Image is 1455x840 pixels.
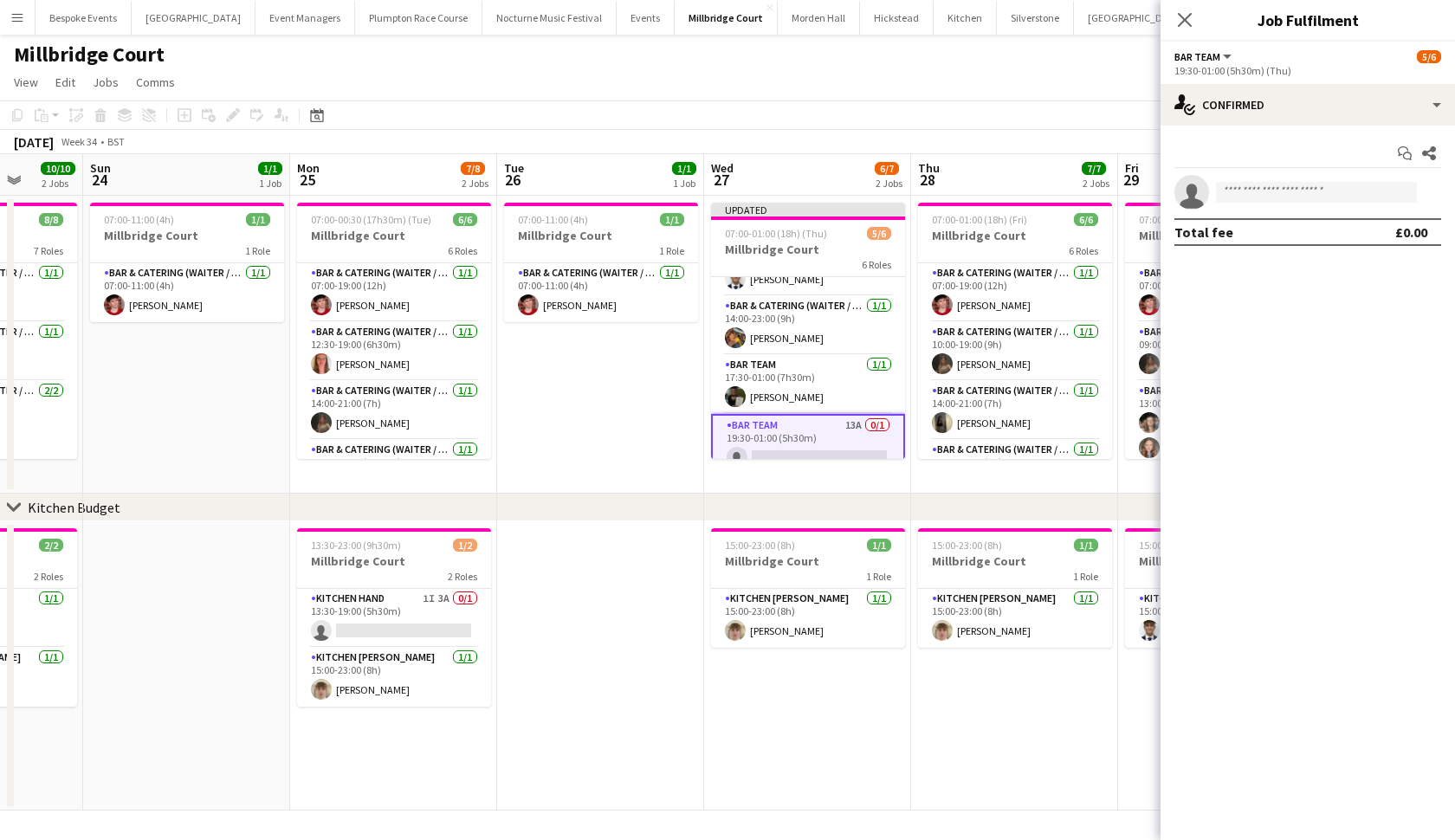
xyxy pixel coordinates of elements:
[659,244,684,257] span: 1 Role
[14,74,38,90] span: View
[448,244,477,257] span: 6 Roles
[1125,322,1319,381] app-card-role: Bar & Catering (Waiter / waitress)1/109:00-18:00 (9h)[PERSON_NAME]
[453,213,477,226] span: 6/6
[1139,213,1238,226] span: 07:00-01:00 (18h) (Sat)
[1083,177,1109,190] div: 2 Jobs
[711,296,905,355] app-card-role: Bar & Catering (Waiter / waitress)1/114:00-23:00 (9h)[PERSON_NAME]
[918,589,1112,648] app-card-role: Kitchen [PERSON_NAME]1/115:00-23:00 (8h)[PERSON_NAME]
[932,213,1027,226] span: 07:00-01:00 (18h) (Fri)
[1174,50,1234,63] button: Bar Team
[246,213,270,226] span: 1/1
[711,203,905,216] div: Updated
[711,203,905,459] app-job-card: Updated07:00-01:00 (18h) (Thu)5/6Millbridge Court6 Roles09:00-19:00 (10h)[PERSON_NAME]Bar & Cater...
[673,177,695,190] div: 1 Job
[1082,162,1106,175] span: 7/7
[1125,553,1319,569] h3: Millbridge Court
[57,135,100,148] span: Week 34
[297,228,491,243] h3: Millbridge Court
[918,381,1112,440] app-card-role: Bar & Catering (Waiter / waitress)1/114:00-21:00 (7h)[PERSON_NAME]
[90,228,284,243] h3: Millbridge Court
[918,263,1112,322] app-card-role: Bar & Catering (Waiter / waitress)1/107:00-19:00 (12h)[PERSON_NAME]
[297,528,491,707] app-job-card: 13:30-23:00 (9h30m)1/2Millbridge Court2 RolesKitchen Hand1I3A0/113:30-19:00 (5h30m) Kitchen [PERS...
[1161,9,1455,31] h3: Job Fulfilment
[1174,64,1441,77] div: 19:30-01:00 (5h30m) (Thu)
[711,355,905,414] app-card-role: Bar Team1/117:30-01:00 (7h30m)[PERSON_NAME]
[915,170,940,190] span: 28
[87,170,111,190] span: 24
[918,553,1112,569] h3: Millbridge Court
[14,42,165,68] h1: Millbridge Court
[725,539,795,552] span: 15:00-23:00 (8h)
[918,228,1112,243] h3: Millbridge Court
[860,1,934,35] button: Hickstead
[297,589,491,648] app-card-role: Kitchen Hand1I3A0/113:30-19:00 (5h30m)
[711,528,905,648] app-job-card: 15:00-23:00 (8h)1/1Millbridge Court1 RoleKitchen [PERSON_NAME]1/115:00-23:00 (8h)[PERSON_NAME]
[1125,528,1319,648] app-job-card: 15:00-23:00 (8h)1/1Millbridge Court1 RoleKitchen [PERSON_NAME]1/115:00-23:00 (8h)[PERSON_NAME]
[504,263,698,322] app-card-role: Bar & Catering (Waiter / waitress)1/107:00-11:00 (4h)[PERSON_NAME]
[297,553,491,569] h3: Millbridge Court
[660,213,684,226] span: 1/1
[311,539,401,552] span: 13:30-23:00 (9h30m)
[725,227,827,240] span: 07:00-01:00 (18h) (Thu)
[918,440,1112,499] app-card-role: Bar & Catering (Waiter / waitress)1/114:00-22:00 (8h)
[1125,160,1139,176] span: Fri
[39,213,63,226] span: 8/8
[711,414,905,476] app-card-role: Bar Team13A0/119:30-01:00 (5h30m)
[132,1,255,35] button: [GEOGRAPHIC_DATA]
[294,170,320,190] span: 25
[355,1,482,35] button: Plumpton Race Course
[711,160,734,176] span: Wed
[1395,223,1427,241] div: £0.00
[107,135,125,148] div: BST
[48,71,82,94] a: Edit
[504,203,698,322] div: 07:00-11:00 (4h)1/1Millbridge Court1 RoleBar & Catering (Waiter / waitress)1/107:00-11:00 (4h)[PE...
[1417,50,1441,63] span: 5/6
[28,499,120,516] div: Kitchen Budget
[518,213,588,226] span: 07:00-11:00 (4h)
[1125,228,1319,243] h3: Millbridge Court
[297,203,491,459] div: 07:00-00:30 (17h30m) (Tue)6/6Millbridge Court6 RolesBar & Catering (Waiter / waitress)1/107:00-19...
[136,74,175,90] span: Comms
[617,1,675,35] button: Events
[711,553,905,569] h3: Millbridge Court
[1074,1,1198,35] button: [GEOGRAPHIC_DATA]
[876,177,902,190] div: 2 Jobs
[1125,263,1319,322] app-card-role: Bar & Catering (Waiter / waitress)1/107:00-18:00 (11h)[PERSON_NAME]
[675,1,778,35] button: Millbridge Court
[504,228,698,243] h3: Millbridge Court
[1174,50,1220,63] span: Bar Team
[297,322,491,381] app-card-role: Bar & Catering (Waiter / waitress)1/112:30-19:00 (6h30m)[PERSON_NAME]
[778,1,860,35] button: Morden Hall
[997,1,1074,35] button: Silverstone
[1125,381,1319,465] app-card-role: Bar & Catering (Waiter / waitress)2/213:00-22:00 (9h)[PERSON_NAME][PERSON_NAME]
[90,203,284,322] div: 07:00-11:00 (4h)1/1Millbridge Court1 RoleBar & Catering (Waiter / waitress)1/107:00-11:00 (4h)[PE...
[918,322,1112,381] app-card-role: Bar & Catering (Waiter / waitress)1/110:00-19:00 (9h)[PERSON_NAME]
[711,589,905,648] app-card-role: Kitchen [PERSON_NAME]1/115:00-23:00 (8h)[PERSON_NAME]
[866,570,891,583] span: 1 Role
[672,162,696,175] span: 1/1
[14,133,54,151] div: [DATE]
[918,528,1112,648] app-job-card: 15:00-23:00 (8h)1/1Millbridge Court1 RoleKitchen [PERSON_NAME]1/115:00-23:00 (8h)[PERSON_NAME]
[1074,539,1098,552] span: 1/1
[297,381,491,440] app-card-role: Bar & Catering (Waiter / waitress)1/114:00-21:00 (7h)[PERSON_NAME]
[461,162,485,175] span: 7/8
[129,71,182,94] a: Comms
[245,244,270,257] span: 1 Role
[42,177,74,190] div: 2 Jobs
[1174,223,1233,241] div: Total fee
[55,74,75,90] span: Edit
[711,242,905,257] h3: Millbridge Court
[39,539,63,552] span: 2/2
[934,1,997,35] button: Kitchen
[297,160,320,176] span: Mon
[1125,203,1319,459] app-job-card: 07:00-01:00 (18h) (Sat)8/8Millbridge Court6 RolesBar & Catering (Waiter / waitress)1/107:00-18:00...
[90,263,284,322] app-card-role: Bar & Catering (Waiter / waitress)1/107:00-11:00 (4h)[PERSON_NAME]
[918,203,1112,459] app-job-card: 07:00-01:00 (18h) (Fri)6/6Millbridge Court6 RolesBar & Catering (Waiter / waitress)1/107:00-19:00...
[504,160,524,176] span: Tue
[932,539,1002,552] span: 15:00-23:00 (8h)
[297,648,491,707] app-card-role: Kitchen [PERSON_NAME]1/115:00-23:00 (8h)[PERSON_NAME]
